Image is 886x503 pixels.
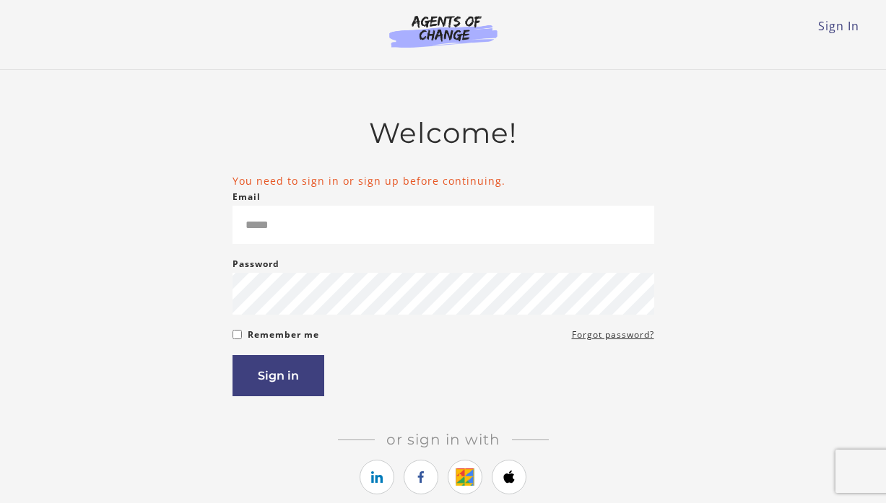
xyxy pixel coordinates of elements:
a: https://courses.thinkific.com/users/auth/apple?ss%5Breferral%5D=&ss%5Buser_return_to%5D=%2Fcourse... [492,460,526,494]
label: Email [233,188,261,206]
a: https://courses.thinkific.com/users/auth/facebook?ss%5Breferral%5D=&ss%5Buser_return_to%5D=%2Fcou... [404,460,438,494]
h2: Welcome! [233,116,654,150]
a: Sign In [818,18,859,34]
a: https://courses.thinkific.com/users/auth/linkedin?ss%5Breferral%5D=&ss%5Buser_return_to%5D=%2Fcou... [360,460,394,494]
li: You need to sign in or sign up before continuing. [233,173,654,188]
label: Password [233,255,279,273]
a: Forgot password? [572,326,654,344]
img: Agents of Change Logo [374,14,513,48]
span: Or sign in with [375,431,512,448]
label: Remember me [248,326,319,344]
a: https://courses.thinkific.com/users/auth/google?ss%5Breferral%5D=&ss%5Buser_return_to%5D=%2Fcours... [448,460,482,494]
button: Sign in [233,355,324,396]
